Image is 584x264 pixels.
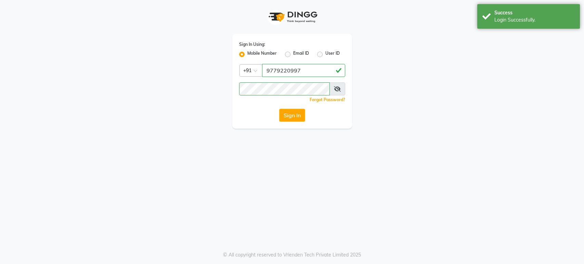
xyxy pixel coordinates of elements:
input: Username [262,64,345,77]
input: Username [239,82,330,95]
label: Email ID [293,50,309,58]
div: Success [494,9,575,16]
button: Sign In [279,109,305,122]
label: Mobile Number [247,50,277,58]
label: Sign In Using: [239,41,265,48]
div: Login Successfully. [494,16,575,24]
label: User ID [325,50,340,58]
img: logo1.svg [265,7,320,27]
a: Forgot Password? [310,97,345,102]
